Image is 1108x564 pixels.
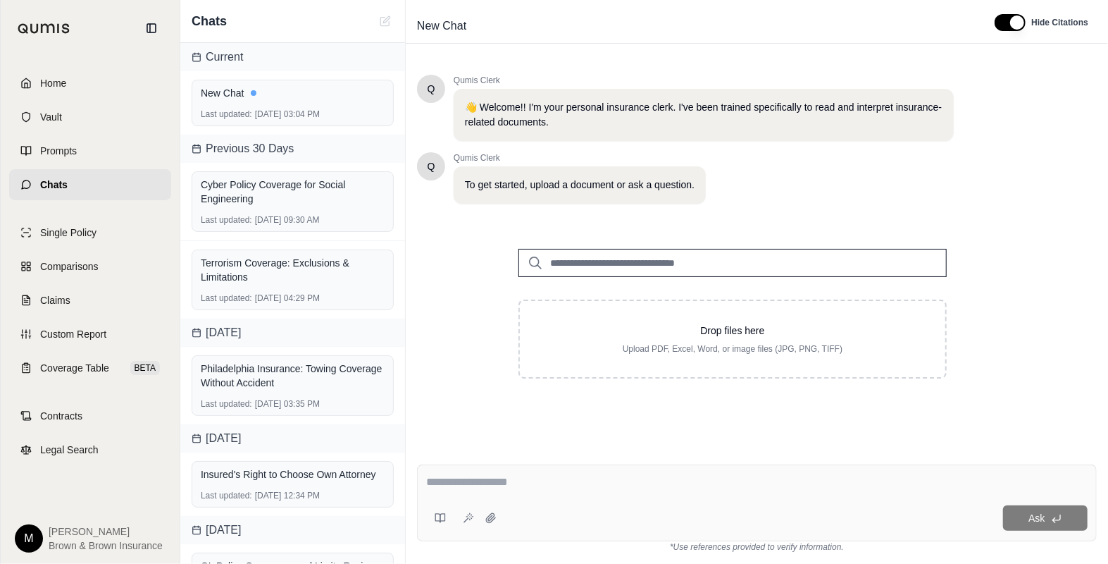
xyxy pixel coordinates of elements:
div: Terrorism Coverage: Exclusions & Limitations [201,256,385,284]
img: Qumis Logo [18,23,70,34]
div: *Use references provided to verify information. [417,541,1097,553]
button: New Chat [377,13,394,30]
div: [DATE] [180,516,405,544]
a: Legal Search [9,434,171,465]
span: Last updated: [201,293,252,304]
span: Comparisons [40,259,98,274]
span: Last updated: [201,490,252,501]
div: M [15,525,43,553]
span: [PERSON_NAME] [49,525,163,539]
a: Comparisons [9,251,171,282]
div: Insured's Right to Choose Own Attorney [201,467,385,482]
div: Cyber Policy Coverage for Social Engineering [201,178,385,206]
button: Collapse sidebar [140,17,163,39]
span: Last updated: [201,214,252,226]
span: Ask [1028,513,1045,524]
span: Chats [192,11,227,31]
span: Brown & Brown Insurance [49,539,163,553]
button: Ask [1003,505,1088,531]
div: [DATE] 03:35 PM [201,398,385,410]
p: To get started, upload a document or ask a question. [465,178,695,192]
p: Upload PDF, Excel, Word, or image files (JPG, PNG, TIFF) [542,343,923,355]
span: New Chat [411,15,472,37]
a: Coverage TableBETA [9,352,171,384]
span: BETA [130,361,160,375]
span: Last updated: [201,109,252,120]
span: Claims [40,293,70,307]
span: Hello [428,159,435,173]
span: Single Policy [40,226,97,240]
span: Last updated: [201,398,252,410]
span: Prompts [40,144,77,158]
p: Drop files here [542,324,923,338]
span: Legal Search [40,443,99,457]
div: [DATE] [180,424,405,453]
div: Edit Title [411,15,978,37]
div: [DATE] [180,319,405,347]
span: Custom Report [40,327,106,341]
a: Vault [9,102,171,133]
div: [DATE] 12:34 PM [201,490,385,501]
a: Contracts [9,400,171,431]
div: New Chat [201,86,385,100]
div: Philadelphia Insurance: Towing Coverage Without Accident [201,362,385,390]
span: Hide Citations [1031,17,1088,28]
a: Prompts [9,135,171,166]
div: [DATE] 09:30 AM [201,214,385,226]
span: Vault [40,110,62,124]
span: Contracts [40,409,82,423]
div: [DATE] 03:04 PM [201,109,385,120]
p: 👋 Welcome!! I'm your personal insurance clerk. I've been trained specifically to read and interpr... [465,100,942,130]
a: Claims [9,285,171,316]
span: Home [40,76,66,90]
span: Chats [40,178,68,192]
span: Qumis Clerk [454,152,706,164]
a: Chats [9,169,171,200]
a: Single Policy [9,217,171,248]
span: Coverage Table [40,361,109,375]
a: Home [9,68,171,99]
div: Current [180,43,405,71]
span: Qumis Clerk [454,75,954,86]
div: [DATE] 04:29 PM [201,293,385,304]
span: Hello [428,82,435,96]
a: Custom Report [9,319,171,350]
div: Previous 30 Days [180,135,405,163]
